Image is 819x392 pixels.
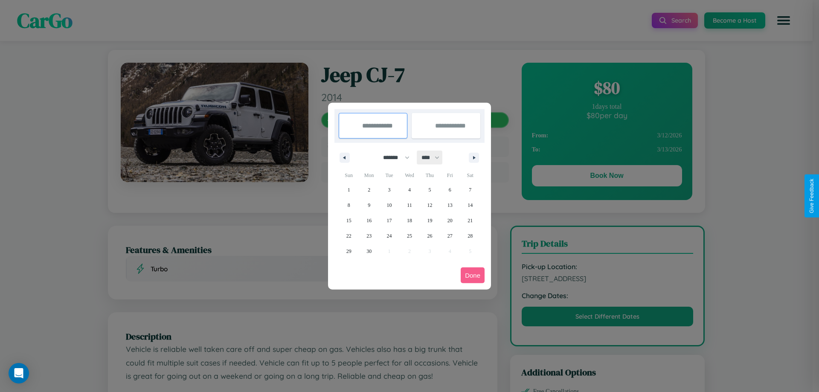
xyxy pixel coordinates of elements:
[348,182,350,197] span: 1
[399,168,419,182] span: Wed
[420,213,440,228] button: 19
[346,228,351,244] span: 22
[368,197,370,213] span: 9
[809,179,815,213] div: Give Feedback
[388,182,391,197] span: 3
[387,228,392,244] span: 24
[440,213,460,228] button: 20
[420,197,440,213] button: 12
[339,197,359,213] button: 8
[420,168,440,182] span: Thu
[379,228,399,244] button: 24
[359,182,379,197] button: 2
[339,213,359,228] button: 15
[348,197,350,213] span: 8
[440,182,460,197] button: 6
[468,197,473,213] span: 14
[379,182,399,197] button: 3
[359,197,379,213] button: 9
[427,213,432,228] span: 19
[469,182,471,197] span: 7
[366,244,372,259] span: 30
[449,182,451,197] span: 6
[447,228,453,244] span: 27
[368,182,370,197] span: 2
[339,182,359,197] button: 1
[460,182,480,197] button: 7
[460,197,480,213] button: 14
[468,213,473,228] span: 21
[399,197,419,213] button: 11
[346,213,351,228] span: 15
[407,197,412,213] span: 11
[339,228,359,244] button: 22
[427,197,432,213] span: 12
[359,244,379,259] button: 30
[387,213,392,228] span: 17
[346,244,351,259] span: 29
[387,197,392,213] span: 10
[407,228,412,244] span: 25
[359,168,379,182] span: Mon
[359,228,379,244] button: 23
[339,168,359,182] span: Sun
[408,182,411,197] span: 4
[447,197,453,213] span: 13
[440,228,460,244] button: 27
[428,182,431,197] span: 5
[379,168,399,182] span: Tue
[447,213,453,228] span: 20
[379,213,399,228] button: 17
[399,213,419,228] button: 18
[427,228,432,244] span: 26
[460,168,480,182] span: Sat
[366,228,372,244] span: 23
[461,267,485,283] button: Done
[440,168,460,182] span: Fri
[460,213,480,228] button: 21
[440,197,460,213] button: 13
[359,213,379,228] button: 16
[420,182,440,197] button: 5
[366,213,372,228] span: 16
[9,363,29,383] div: Open Intercom Messenger
[420,228,440,244] button: 26
[399,182,419,197] button: 4
[460,228,480,244] button: 28
[379,197,399,213] button: 10
[339,244,359,259] button: 29
[399,228,419,244] button: 25
[407,213,412,228] span: 18
[468,228,473,244] span: 28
